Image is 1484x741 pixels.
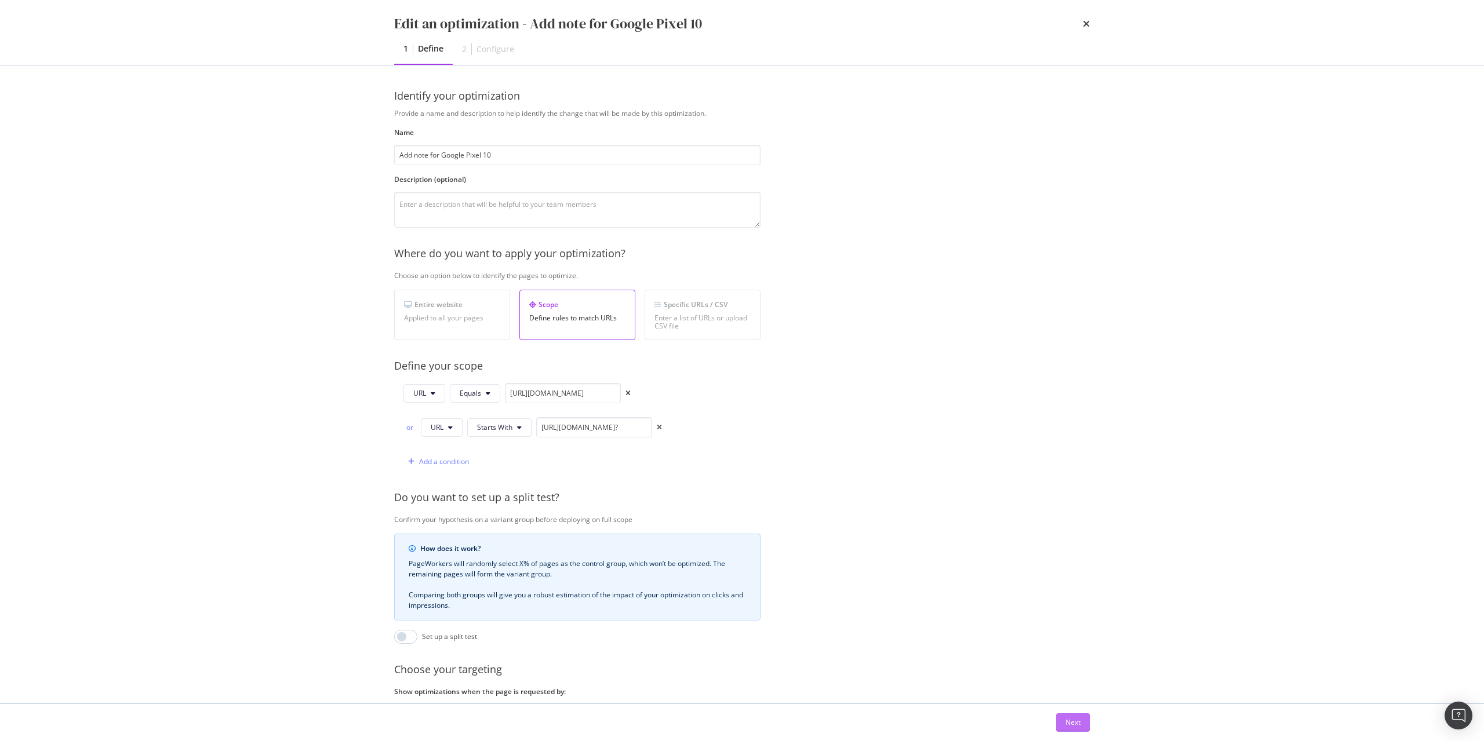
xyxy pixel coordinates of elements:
div: PageWorkers will randomly select X% of pages as the control group, which won’t be optimized. The ... [409,559,746,611]
div: Choose your targeting [394,662,1147,677]
div: Open Intercom Messenger [1445,702,1472,729]
div: Define [418,43,443,54]
div: How does it work? [420,543,746,554]
span: URL [413,388,426,398]
button: Starts With [467,418,532,437]
span: URL [431,422,443,432]
div: 2 [462,43,467,55]
div: times [625,390,631,397]
span: Equals [460,388,481,398]
div: Set up a split test [422,632,477,641]
div: Specific URLs / CSV [654,300,751,309]
button: Add a condition [403,452,469,471]
span: Starts With [477,422,512,432]
button: Next [1056,713,1090,732]
label: Show optimizations when the page is requested by: [394,687,761,696]
div: info banner [394,534,761,620]
div: 1 [403,43,408,54]
div: Choose an option below to identify the pages to optimize. [394,271,1147,280]
div: Next [1065,717,1081,727]
div: Define your scope [394,359,1147,374]
div: Add a condition [419,457,469,466]
div: Entire website [404,300,500,309]
div: Scope [529,300,625,309]
div: Identify your optimization [394,89,1090,104]
div: Enter a list of URLs or upload CSV file [654,314,751,330]
div: Where do you want to apply your optimization? [394,246,1147,261]
div: Configure [477,43,514,55]
label: Description (optional) [394,174,761,184]
div: Applied to all your pages [404,314,500,322]
button: URL [403,384,445,403]
div: Confirm your hypothesis on a variant group before deploying on full scope [394,514,1147,524]
button: Equals [450,384,500,403]
div: Provide a name and description to help identify the change that will be made by this optimization. [394,108,1147,118]
div: times [1083,14,1090,34]
div: times [657,424,662,431]
button: URL [421,418,463,437]
label: Name [394,127,761,137]
div: or [403,422,416,432]
div: Do you want to set up a split test? [394,490,1147,505]
div: Define rules to match URLs [529,314,625,322]
input: Enter an optimization name to easily find it back [394,145,761,165]
div: Edit an optimization - Add note for Google Pixel 10 [394,14,702,34]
